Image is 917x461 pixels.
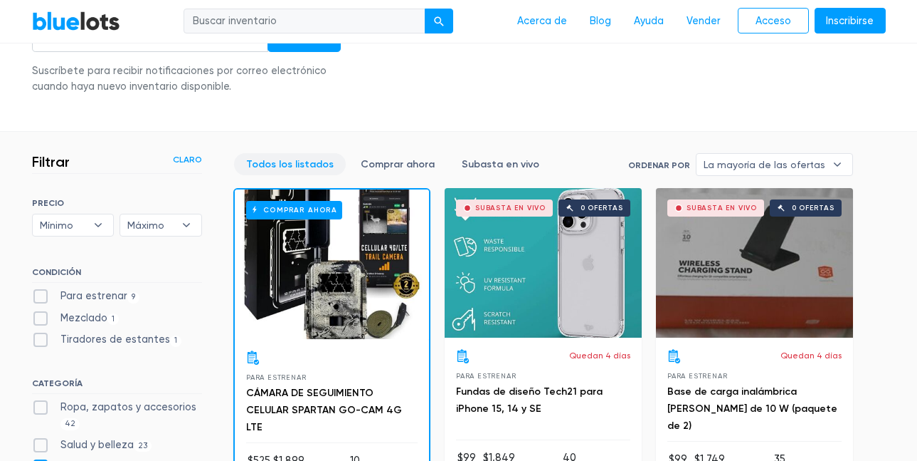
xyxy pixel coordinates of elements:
a: Todos los listados [234,153,346,175]
input: Buscar inventario [184,9,425,34]
a: Inscribirse [815,8,886,34]
font: Para estrenar [246,373,306,381]
font: 1 [112,314,115,323]
font: CATEGORÍA [32,378,83,388]
a: Subasta en vivo [450,153,551,175]
font: 0 ofertas [581,204,623,212]
font: Todos los listados [246,158,334,170]
font: Mínimo [40,219,73,231]
a: Blog [578,8,622,35]
a: Acerca de [506,8,578,35]
font: 42 [65,419,75,428]
font: 23 [138,441,147,450]
a: Acceso [738,8,809,34]
font: Acerca de [517,15,567,27]
font: Subasta en vivo [687,204,757,212]
font: 9 [132,292,135,301]
font: Para estrenar [456,372,516,380]
font: La mayoría de las ofertas [704,159,825,170]
font: Filtrar [32,153,70,170]
font: Subasta en vivo [475,204,546,212]
font: Tiradores de estantes [60,333,170,346]
font: Suscríbete para recibir notificaciones por correo electrónico cuando haya nuevo inventario dispon... [32,65,327,93]
font: Para estrenar [667,372,727,380]
font: Ayuda [634,15,664,27]
font: 1 [174,336,177,345]
font: Para estrenar [60,290,127,302]
font: Comprar ahora [263,206,337,214]
font: Quedan 4 días [569,351,630,361]
font: 0 ofertas [792,204,834,212]
font: Salud y belleza [60,439,134,451]
font: Vender [687,15,721,27]
font: Ordenar por [628,160,690,170]
font: Comprar ahora [361,158,435,170]
a: Ayuda [622,8,675,35]
a: Vender [675,8,732,35]
font: Quedan 4 días [780,351,842,361]
a: Claro [173,153,202,166]
font: Máximo [127,219,164,231]
font: Ropa, zapatos y accesorios [60,401,196,413]
font: Claro [173,155,202,165]
font: Subasta en vivo [462,158,539,170]
font: Mezclado [60,312,107,324]
a: Comprar ahora [349,153,447,175]
font: CONDICIÓN [32,267,81,277]
font: PRECIO [32,198,64,208]
a: Comprar ahora [235,190,429,339]
a: Base de carga inalámbrica [PERSON_NAME] de 10 W (paquete de 2) [667,385,837,432]
a: CÁMARA DE SEGUIMIENTO CELULAR SPARTAN GO-CAM 4G LTE [246,387,402,433]
font: Acceso [756,15,791,27]
a: Subasta en vivo 0 ofertas [445,188,642,338]
font: Blog [590,15,611,27]
a: Fundas de diseño Tech21 para iPhone 15, 14 y SE [456,385,603,415]
font: Inscribirse [826,15,874,27]
a: Subasta en vivo 0 ofertas [656,188,853,338]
